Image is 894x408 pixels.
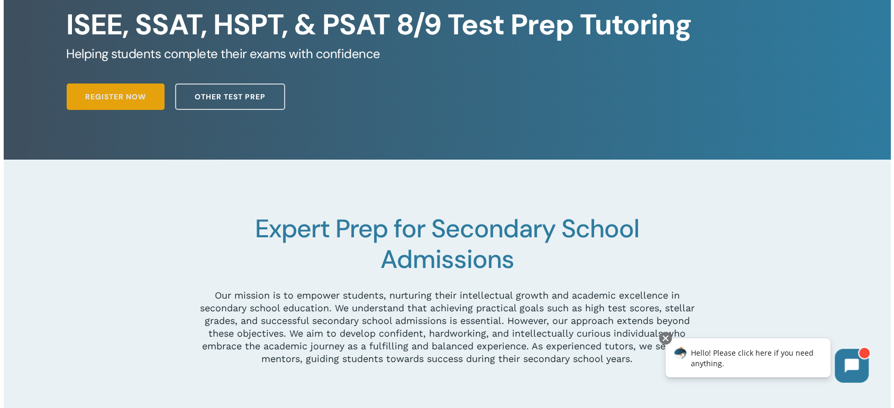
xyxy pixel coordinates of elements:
a: Register Now [67,84,165,110]
span: Register Now [85,91,146,102]
span: Other Test Prep [195,91,266,102]
iframe: Chatbot [654,330,879,393]
a: Other Test Prep [175,84,285,110]
span: Expert Prep for Secondary School Admissions [255,212,639,276]
h5: Helping students complete their exams with confidence [66,45,827,62]
h1: ISEE, SSAT, HSPT, & PSAT 8/9 Test Prep Tutoring [66,8,827,42]
p: Our mission is to empower students, nurturing their intellectual growth and academic excellence i... [196,289,698,365]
